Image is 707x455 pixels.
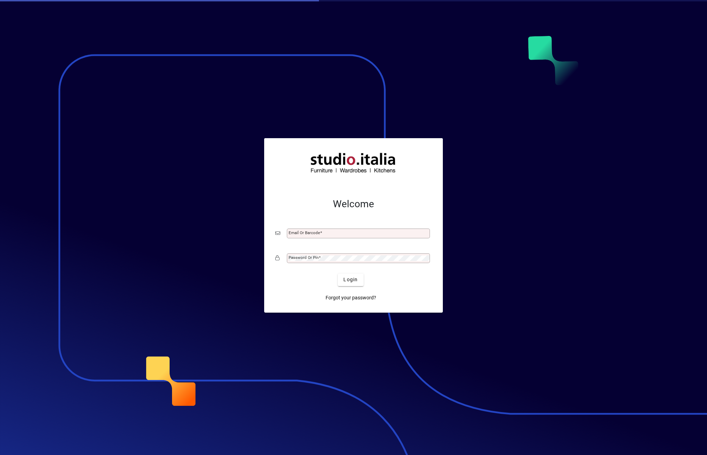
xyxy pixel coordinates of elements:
[343,276,358,283] span: Login
[338,274,363,286] button: Login
[275,198,432,210] h2: Welcome
[323,292,379,304] a: Forgot your password?
[289,255,319,260] mat-label: Password or Pin
[326,294,376,301] span: Forgot your password?
[289,230,320,235] mat-label: Email or Barcode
